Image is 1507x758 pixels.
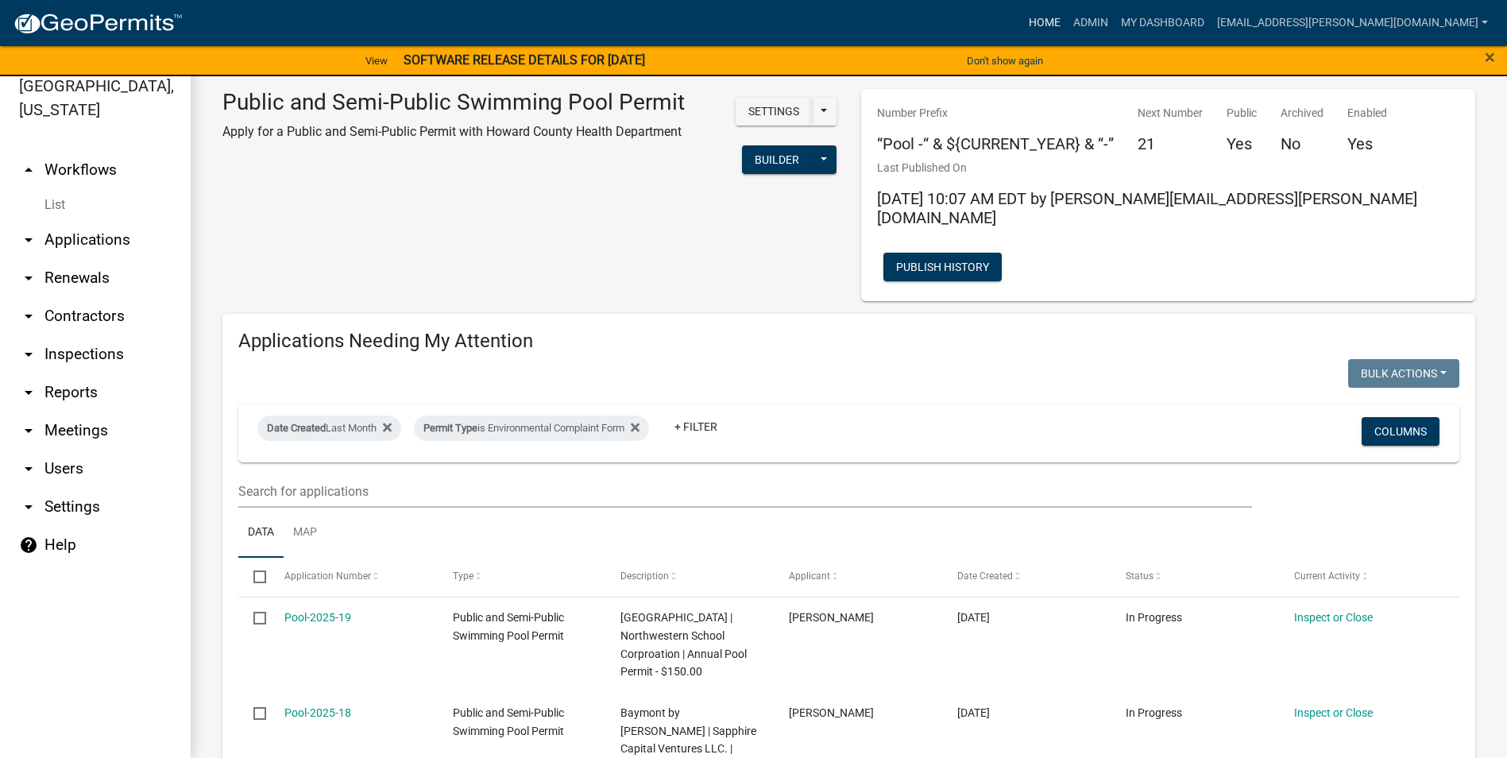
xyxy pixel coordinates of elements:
input: Search for applications [238,475,1252,508]
datatable-header-cell: Application Number [269,558,437,596]
i: help [19,536,38,555]
a: Inspect or Close [1294,611,1373,624]
h5: Yes [1347,134,1387,153]
a: Map [284,508,327,559]
h4: Applications Needing My Attention [238,330,1459,353]
span: Description [620,570,669,582]
span: Public and Semi-Public Swimming Pool Permit [453,611,564,642]
span: Kimberly Trilling [789,706,874,719]
a: Pool-2025-18 [284,706,351,719]
a: Home [1022,8,1067,38]
button: Bulk Actions [1348,359,1459,388]
span: 08/26/2025 [957,611,990,624]
wm-modal-confirm: Workflow Publish History [883,261,1002,274]
h3: Public and Semi-Public Swimming Pool Permit [222,89,685,116]
p: Public [1227,105,1257,122]
button: Don't show again [960,48,1049,74]
p: Enabled [1347,105,1387,122]
h5: No [1281,134,1323,153]
button: Columns [1362,417,1439,446]
span: [DATE] 10:07 AM EDT by [PERSON_NAME][EMAIL_ADDRESS][PERSON_NAME][DOMAIN_NAME] [877,189,1417,227]
i: arrow_drop_down [19,421,38,440]
span: Northwestern High School | Northwestern School Corproation | Annual Pool Permit - $150.00 [620,611,747,678]
span: Status [1126,570,1153,582]
p: Archived [1281,105,1323,122]
h5: 21 [1138,134,1203,153]
button: Close [1485,48,1495,67]
datatable-header-cell: Select [238,558,269,596]
div: is Environmental Complaint Form [414,416,649,441]
i: arrow_drop_down [19,383,38,402]
i: arrow_drop_down [19,497,38,516]
span: Jeff Layden [789,611,874,624]
span: Date Created [267,422,326,434]
a: Data [238,508,284,559]
i: arrow_drop_down [19,307,38,326]
span: Date Created [957,570,1013,582]
h5: “Pool -“ & ${CURRENT_YEAR} & “-” [877,134,1114,153]
datatable-header-cell: Type [437,558,605,596]
span: Public and Semi-Public Swimming Pool Permit [453,706,564,737]
p: Last Published On [877,160,1460,176]
i: arrow_drop_down [19,230,38,249]
button: Builder [742,145,812,174]
p: Next Number [1138,105,1203,122]
datatable-header-cell: Applicant [774,558,942,596]
span: Applicant [789,570,830,582]
i: arrow_drop_up [19,160,38,180]
a: Pool-2025-19 [284,611,351,624]
a: View [359,48,394,74]
span: Current Activity [1294,570,1360,582]
a: + Filter [662,412,730,441]
datatable-header-cell: Current Activity [1279,558,1447,596]
a: My Dashboard [1115,8,1211,38]
p: Number Prefix [877,105,1114,122]
button: Settings [736,97,812,126]
span: In Progress [1126,706,1182,719]
span: Application Number [284,570,371,582]
datatable-header-cell: Status [1111,558,1279,596]
strong: SOFTWARE RELEASE DETAILS FOR [DATE] [404,52,645,68]
span: × [1485,46,1495,68]
datatable-header-cell: Date Created [942,558,1111,596]
h5: Yes [1227,134,1257,153]
span: Permit Type [423,422,477,434]
i: arrow_drop_down [19,459,38,478]
button: Publish History [883,253,1002,281]
datatable-header-cell: Description [605,558,774,596]
div: Last Month [257,416,401,441]
i: arrow_drop_down [19,269,38,288]
a: [EMAIL_ADDRESS][PERSON_NAME][DOMAIN_NAME] [1211,8,1494,38]
span: 08/14/2025 [957,706,990,719]
span: In Progress [1126,611,1182,624]
i: arrow_drop_down [19,345,38,364]
a: Admin [1067,8,1115,38]
a: Inspect or Close [1294,706,1373,719]
span: Type [453,570,473,582]
p: Apply for a Public and Semi-Public Permit with Howard County Health Department [222,122,685,141]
